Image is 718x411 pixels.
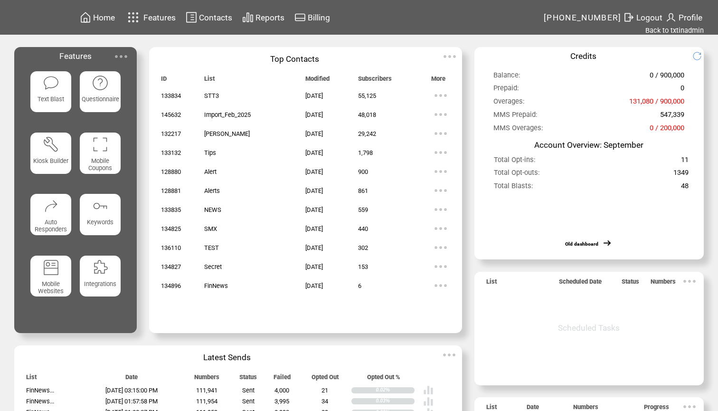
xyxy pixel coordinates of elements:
[558,323,620,333] span: Scheduled Tasks
[88,157,112,172] span: Mobile Coupons
[305,282,323,289] span: [DATE]
[87,219,113,226] span: Keywords
[358,263,368,270] span: 153
[486,278,497,289] span: List
[35,219,67,233] span: Auto Responders
[358,225,368,232] span: 440
[358,206,368,213] span: 559
[376,398,415,404] div: 0.03%
[161,263,181,270] span: 134827
[241,10,286,25] a: Reports
[161,130,181,137] span: 132217
[680,84,684,96] span: 0
[43,136,59,153] img: tool%201.svg
[493,84,519,96] span: Prepaid:
[293,10,331,25] a: Billing
[358,130,376,137] span: 29,242
[692,51,709,61] img: refresh.png
[92,75,108,91] img: questionnaire.svg
[358,168,368,175] span: 900
[30,256,72,309] a: Mobile Websites
[321,398,328,405] span: 34
[80,11,91,23] img: home.svg
[570,51,596,61] span: Credits
[59,51,92,61] span: Features
[623,11,634,23] img: exit.svg
[358,149,373,156] span: 1,798
[431,200,450,219] img: ellypsis.svg
[84,280,116,287] span: Integrations
[494,182,533,194] span: Total Blasts:
[305,263,323,270] span: [DATE]
[305,225,323,232] span: [DATE]
[26,373,37,385] span: List
[358,187,368,194] span: 861
[78,10,116,25] a: Home
[664,10,704,25] a: Profile
[80,256,121,309] a: Integrations
[565,241,598,247] a: Old dashboard
[423,396,434,407] img: poll%20-%20white.svg
[43,259,59,276] img: mobile-websites.svg
[494,168,540,181] span: Total Opt-outs:
[423,385,434,395] img: poll%20-%20white.svg
[270,54,319,64] span: Top Contacts
[30,133,72,186] a: Kiosk Builder
[204,225,217,232] span: SMX
[242,11,254,23] img: chart.svg
[26,387,54,394] span: FinNews...
[440,47,459,66] img: ellypsis.svg
[534,140,643,150] span: Account Overview: September
[305,111,323,118] span: [DATE]
[493,124,543,136] span: MMS Overages:
[255,13,284,22] span: Reports
[125,373,138,385] span: Date
[629,97,684,110] span: 131,080 / 900,000
[204,75,215,86] span: List
[105,398,158,405] span: [DATE] 01:57:58 PM
[431,276,450,295] img: ellypsis.svg
[186,11,197,23] img: contacts.svg
[431,124,450,143] img: ellypsis.svg
[650,124,684,136] span: 0 / 200,000
[112,47,131,66] img: ellypsis.svg
[204,187,220,194] span: Alerts
[358,92,376,99] span: 55,125
[38,96,64,103] span: Text Blast
[305,92,323,99] span: [DATE]
[431,75,445,86] span: More
[305,206,323,213] span: [DATE]
[681,155,689,168] span: 11
[636,13,662,22] span: Logout
[673,168,689,181] span: 1349
[651,278,676,289] span: Numbers
[123,8,177,27] a: Features
[43,75,59,91] img: text-blast.svg
[305,187,323,194] span: [DATE]
[194,373,219,385] span: Numbers
[431,219,450,238] img: ellypsis.svg
[30,71,72,124] a: Text Blast
[431,86,450,105] img: ellypsis.svg
[204,206,221,213] span: NEWS
[161,187,181,194] span: 128881
[544,13,622,22] span: [PHONE_NUMBER]
[80,194,121,247] a: Keywords
[93,13,115,22] span: Home
[367,373,400,385] span: Opted Out %
[431,181,450,200] img: ellypsis.svg
[204,111,251,118] span: Import_Feb_2025
[622,10,664,25] a: Logout
[242,387,255,394] span: Sent
[274,373,291,385] span: Failed
[274,398,289,405] span: 3,995
[161,282,181,289] span: 134896
[204,92,219,99] span: STT3
[650,71,684,84] span: 0 / 900,000
[274,387,289,394] span: 4,000
[184,10,234,25] a: Contacts
[125,10,142,25] img: features.svg
[92,198,108,214] img: keywords.svg
[161,168,181,175] span: 128880
[431,238,450,257] img: ellypsis.svg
